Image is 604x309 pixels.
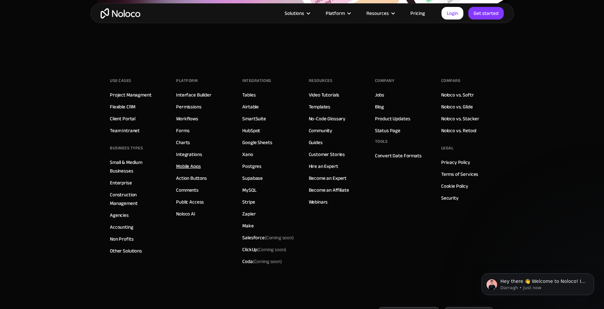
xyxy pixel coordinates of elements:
a: Charts [176,138,190,147]
a: HubSpot [242,126,260,135]
a: Product Updates [375,114,410,123]
a: Tables [242,91,256,99]
a: Noloco vs. Stacker [441,114,479,123]
a: Blog [375,102,384,111]
div: BUSINESS TYPES [110,143,143,153]
a: Noloco vs. Softr [441,91,474,99]
a: Permissions [176,102,201,111]
a: Cookie Policy [441,182,468,190]
span: (Coming soon) [257,245,286,254]
a: Small & Medium Businesses [110,158,163,175]
a: Hire an Expert [309,162,338,171]
span: (Coming soon) [265,233,294,242]
a: Pricing [402,9,433,18]
div: Legal [441,143,454,153]
a: Integrations [176,150,202,159]
iframe: Intercom notifications message [472,259,604,306]
div: Platform [176,76,198,86]
a: Privacy Policy [441,158,470,167]
a: Agencies [110,211,129,219]
a: Non Profits [110,235,133,243]
a: Noloco AI [176,210,195,218]
a: Comments [176,186,199,194]
a: No-Code Glossary [309,114,346,123]
a: Construction Management [110,190,163,208]
a: MySQL [242,186,256,194]
a: Login [441,7,463,19]
a: Guides [309,138,323,147]
a: Action Buttons [176,174,207,182]
a: Supabase [242,174,263,182]
a: Security [441,194,459,202]
a: Stripe [242,198,255,206]
div: Tools [375,136,388,146]
a: Webinars [309,198,328,206]
a: Xano [242,150,253,159]
a: Terms of Services [441,170,478,178]
div: Solutions [276,9,317,18]
a: Enterprise [110,178,132,187]
a: Team Intranet [110,126,140,135]
a: Airtable [242,102,259,111]
div: Company [375,76,395,86]
div: Salesforce [242,233,294,242]
a: Templates [309,102,331,111]
div: Resources [309,76,333,86]
a: Convert Date Formats [375,151,422,160]
span: (Coming soon) [253,257,282,266]
a: Become an Affiliate [309,186,349,194]
div: Platform [317,9,358,18]
a: Other Solutions [110,247,142,255]
a: home [101,8,140,19]
a: Become an Expert [309,174,347,182]
a: Public Access [176,198,204,206]
div: Use Cases [110,76,131,86]
a: Google Sheets [242,138,272,147]
a: Make [242,221,254,230]
a: Flexible CRM [110,102,135,111]
div: ClickUp [242,245,286,254]
div: INTEGRATIONS [242,76,271,86]
a: Community [309,126,333,135]
div: Compare [441,76,461,86]
div: Coda [242,257,282,266]
a: Jobs [375,91,384,99]
div: Resources [366,9,389,18]
a: Mobile Apps [176,162,201,171]
a: Noloco vs. Glide [441,102,473,111]
a: Status Page [375,126,400,135]
a: Forms [176,126,189,135]
a: Client Portal [110,114,135,123]
a: Workflows [176,114,198,123]
a: Accounting [110,223,133,231]
a: Postgres [242,162,261,171]
a: Project Managment [110,91,151,99]
a: Get started [468,7,504,19]
div: Resources [358,9,402,18]
div: Platform [326,9,345,18]
a: SmartSuite [242,114,266,123]
a: Zapier [242,210,256,218]
a: Video Tutorials [309,91,340,99]
a: Interface Builder [176,91,211,99]
a: Customer Stories [309,150,345,159]
div: Solutions [285,9,304,18]
a: Noloco vs. Retool [441,126,476,135]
